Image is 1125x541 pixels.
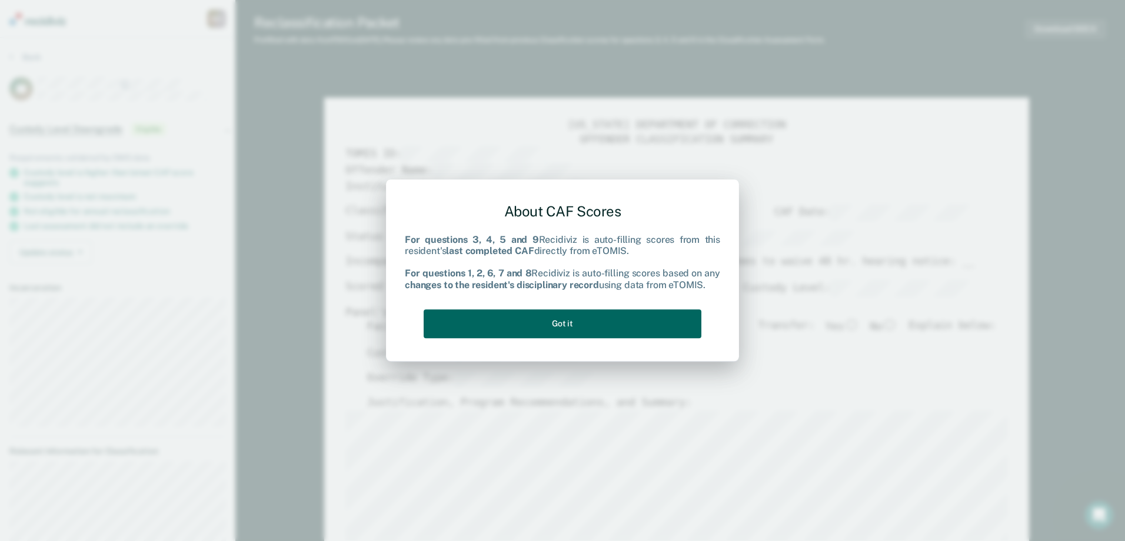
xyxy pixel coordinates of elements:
[405,279,599,290] b: changes to the resident's disciplinary record
[446,245,534,256] b: last completed CAF
[405,234,720,290] div: Recidiviz is auto-filling scores from this resident's directly from eTOMIS. Recidiviz is auto-fil...
[405,234,539,245] b: For questions 3, 4, 5 and 9
[405,268,531,279] b: For questions 1, 2, 6, 7 and 8
[405,193,720,229] div: About CAF Scores
[424,309,701,338] button: Got it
